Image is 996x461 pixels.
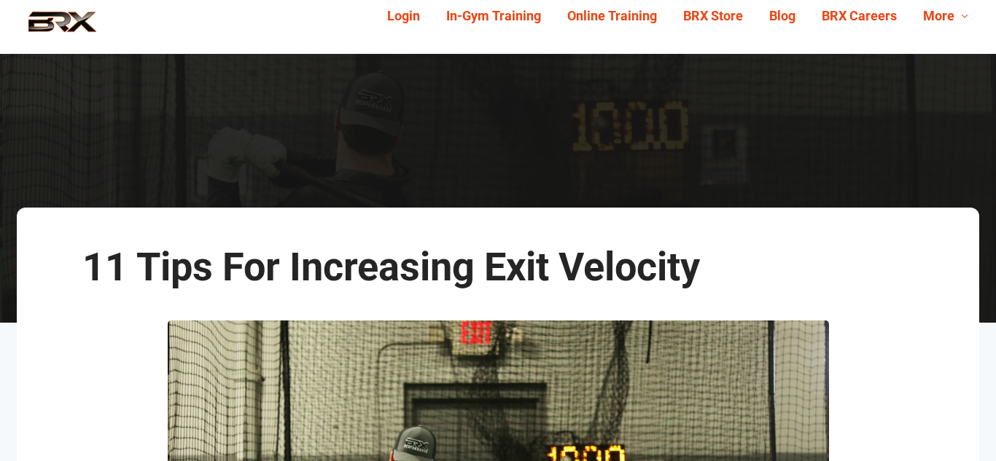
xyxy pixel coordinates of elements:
a: BRX Store [670,5,756,28]
span: 11 Tips For Increasing Exit Velocity [82,244,700,290]
a: BRX Careers [809,5,910,28]
div: Navigation Menu [363,5,981,28]
img: BRX Performance [15,11,110,43]
a: Blog [756,5,809,28]
a: Login [374,5,433,28]
a: More [910,5,981,28]
a: Online Training [554,5,670,28]
a: In-Gym Training [433,5,554,28]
